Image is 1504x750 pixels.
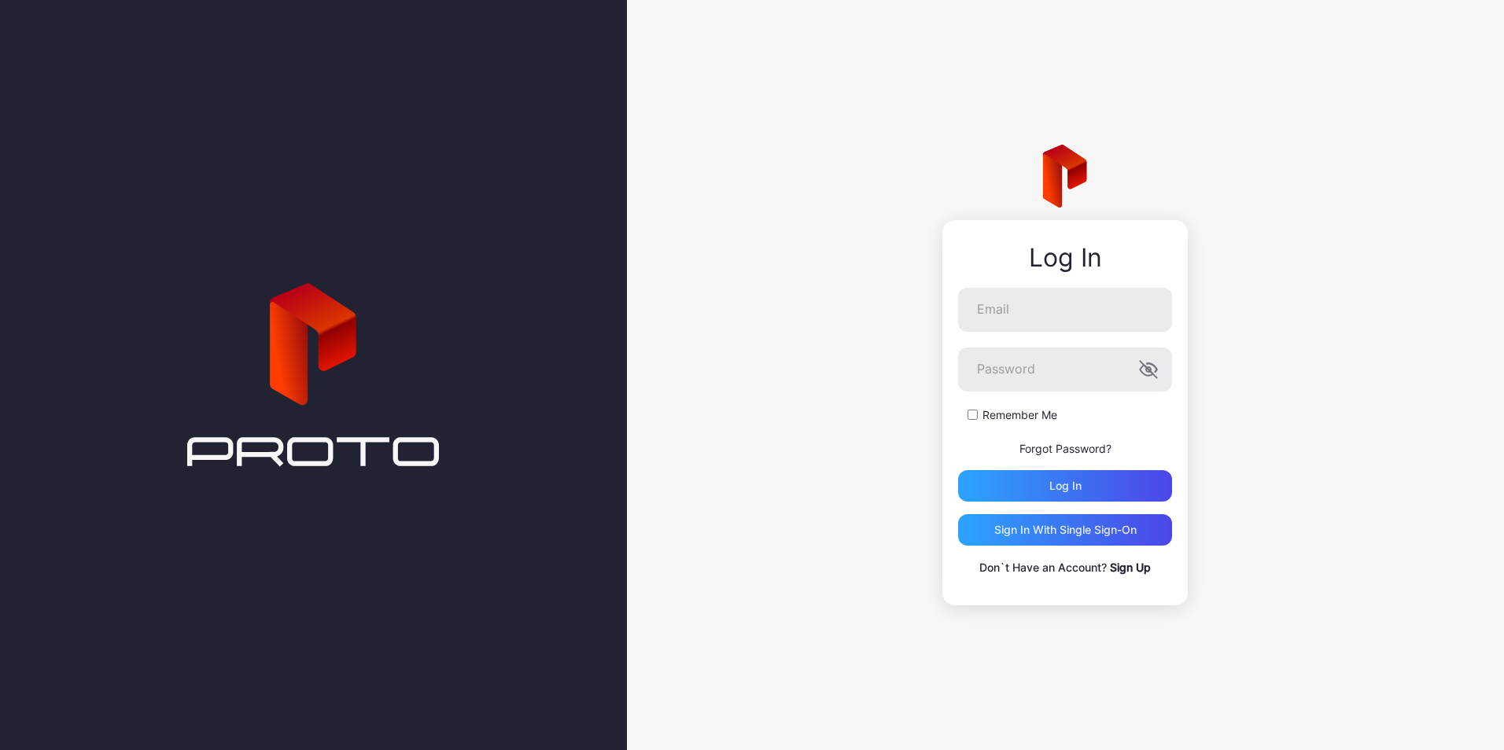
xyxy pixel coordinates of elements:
[958,347,1172,392] input: Password
[1019,442,1111,455] a: Forgot Password?
[958,244,1172,272] div: Log In
[958,288,1172,332] input: Email
[958,470,1172,502] button: Log in
[1139,360,1158,379] button: Password
[982,407,1057,423] label: Remember Me
[958,558,1172,577] p: Don`t Have an Account?
[1110,561,1151,574] a: Sign Up
[994,524,1137,536] div: Sign in With Single Sign-On
[958,514,1172,546] button: Sign in With Single Sign-On
[1049,480,1082,492] div: Log in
